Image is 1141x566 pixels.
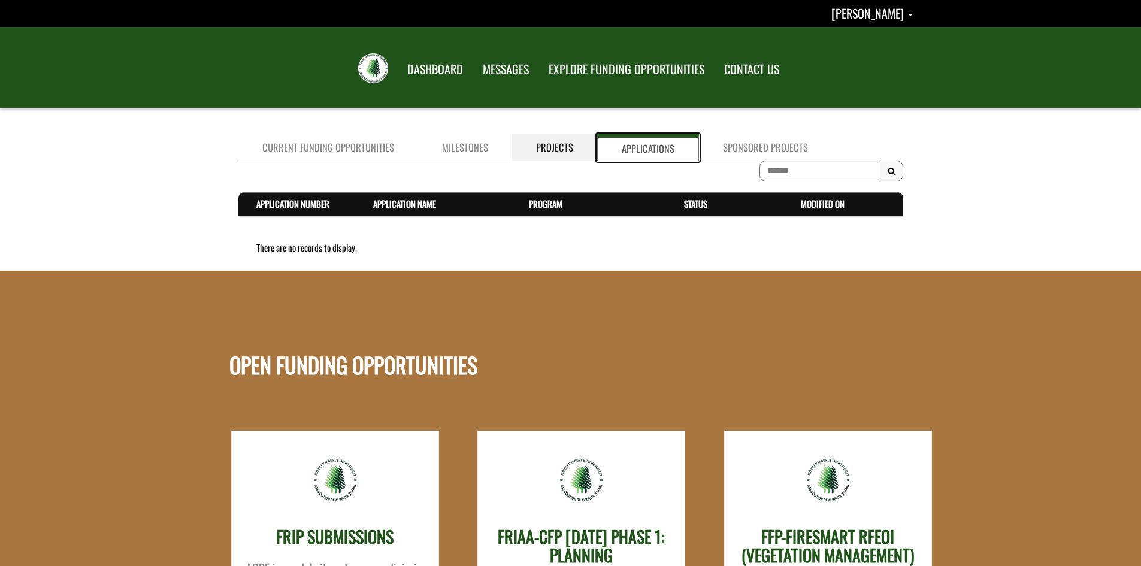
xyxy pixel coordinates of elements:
[238,241,903,254] div: There are no records to display.
[474,55,538,84] a: MESSAGES
[880,193,903,216] th: Actions
[276,528,394,546] h3: FRIP SUBMISSIONS
[229,283,477,377] h1: OPEN FUNDING OPPORTUNITIES
[540,55,713,84] a: EXPLORE FUNDING OPPORTUNITIES
[490,528,673,565] h3: FRIAA-CFP [DATE] PHASE 1: PLANNING
[759,161,880,181] input: To search on partial text, use the asterisk (*) wildcard character.
[373,197,436,210] a: Application Name
[358,53,388,83] img: FRIAA Submissions Portal
[801,197,845,210] a: Modified On
[418,134,512,161] a: Milestones
[238,134,418,161] a: Current Funding Opportunities
[529,197,562,210] a: Program
[806,458,851,503] img: friaa-logo.png
[715,55,788,84] a: CONTACT US
[559,458,604,503] img: friaa-logo.png
[398,55,472,84] a: DASHBOARD
[831,4,904,22] span: [PERSON_NAME]
[256,197,329,210] a: Application Number
[684,197,707,210] a: Status
[397,51,788,84] nav: Main Navigation
[880,161,903,182] button: Search Results
[831,4,913,22] a: Wayne Brown
[313,458,358,503] img: friaa-logo.png
[597,134,699,161] a: Applications
[699,134,832,161] a: Sponsored Projects
[512,134,597,161] a: Projects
